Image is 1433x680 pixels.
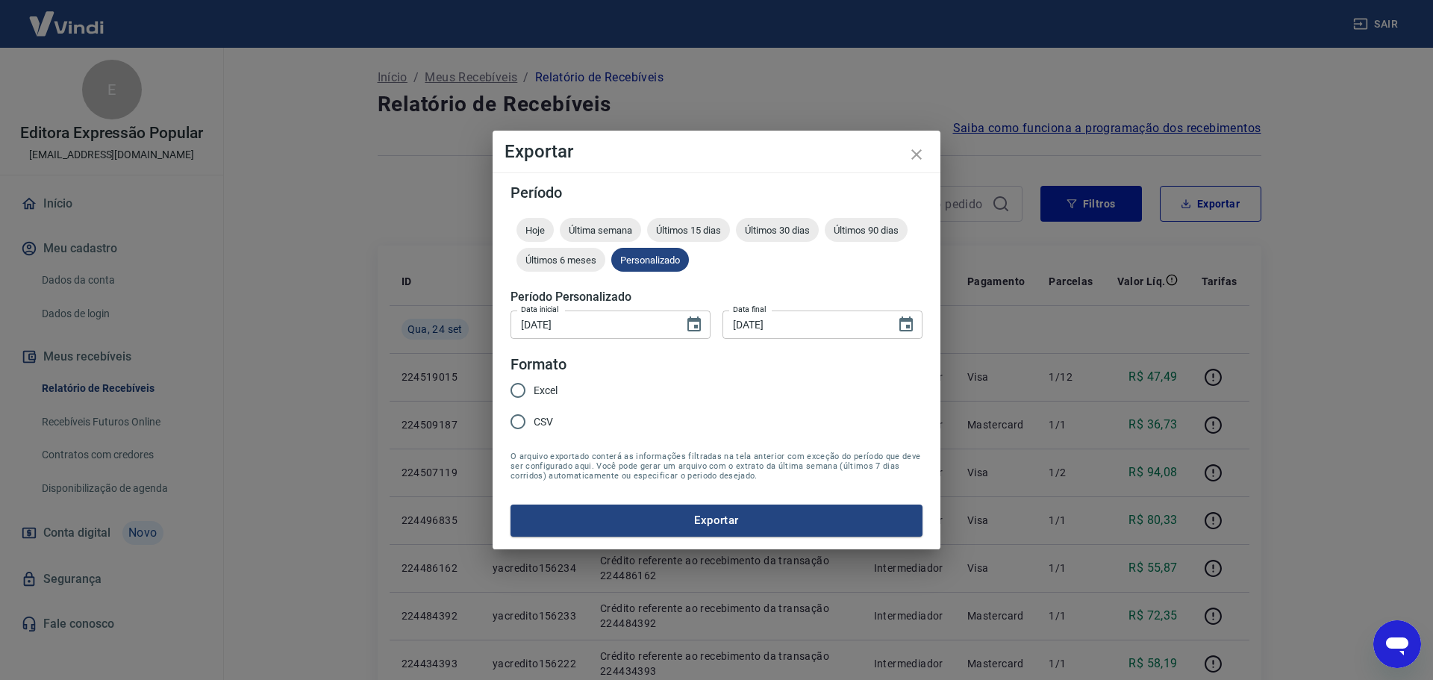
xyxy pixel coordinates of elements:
iframe: Botão para abrir a janela de mensagens [1373,620,1421,668]
button: Exportar [511,505,922,536]
div: Personalizado [611,248,689,272]
h4: Exportar [505,143,928,160]
span: Personalizado [611,255,689,266]
input: DD/MM/YYYY [722,311,885,338]
div: Últimos 30 dias [736,218,819,242]
h5: Período [511,185,922,200]
h5: Período Personalizado [511,290,922,305]
span: Excel [534,383,558,399]
span: Últimos 15 dias [647,225,730,236]
div: Última semana [560,218,641,242]
span: Últimos 90 dias [825,225,908,236]
label: Data inicial [521,304,559,315]
input: DD/MM/YYYY [511,311,673,338]
span: Últimos 30 dias [736,225,819,236]
span: Últimos 6 meses [516,255,605,266]
div: Hoje [516,218,554,242]
span: O arquivo exportado conterá as informações filtradas na tela anterior com exceção do período que ... [511,452,922,481]
span: CSV [534,414,553,430]
span: Hoje [516,225,554,236]
legend: Formato [511,354,566,375]
label: Data final [733,304,767,315]
div: Últimos 90 dias [825,218,908,242]
div: Últimos 6 meses [516,248,605,272]
button: Choose date, selected date is 24 de set de 2025 [679,310,709,340]
span: Última semana [560,225,641,236]
button: close [899,137,934,172]
button: Choose date, selected date is 24 de set de 2025 [891,310,921,340]
div: Últimos 15 dias [647,218,730,242]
